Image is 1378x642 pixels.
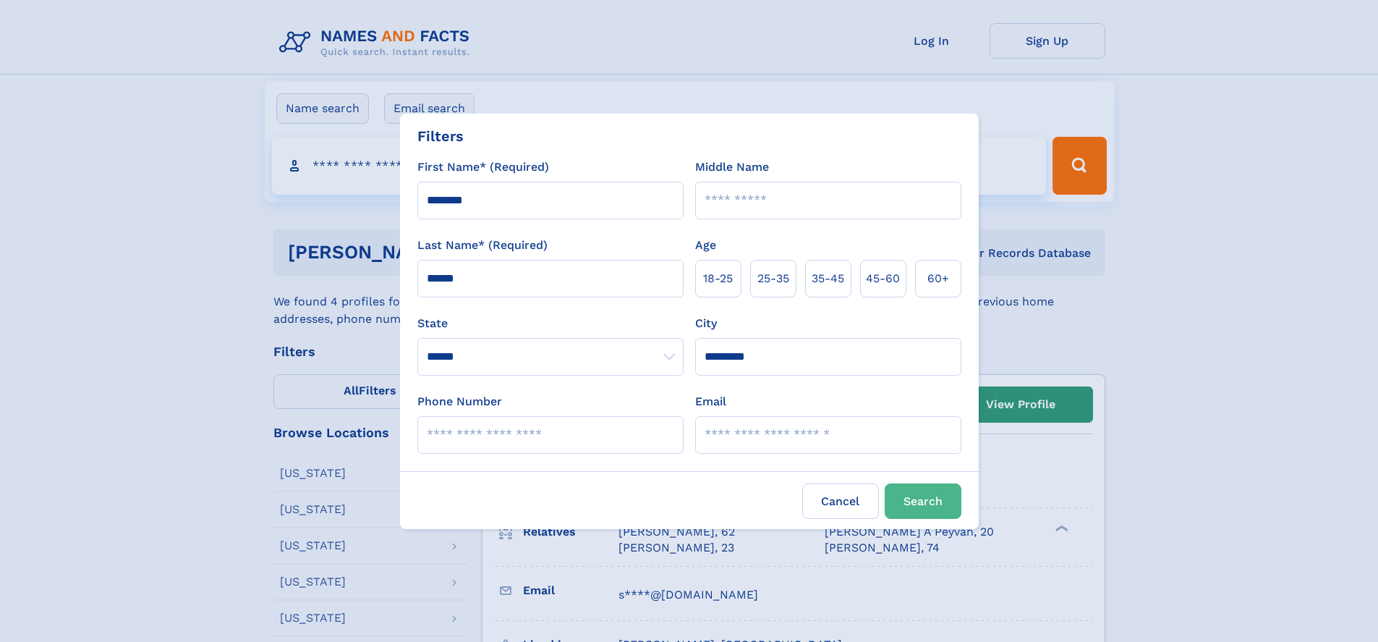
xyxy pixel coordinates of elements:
label: State [417,315,684,332]
label: City [695,315,717,332]
span: 35‑45 [812,270,844,287]
label: Last Name* (Required) [417,237,548,254]
div: Filters [417,125,464,147]
label: Age [695,237,716,254]
span: 25‑35 [757,270,789,287]
span: 60+ [927,270,949,287]
label: Email [695,393,726,410]
label: First Name* (Required) [417,159,549,176]
label: Middle Name [695,159,769,176]
span: 18‑25 [703,270,733,287]
label: Cancel [802,483,879,519]
span: 45‑60 [866,270,900,287]
button: Search [885,483,961,519]
label: Phone Number [417,393,502,410]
